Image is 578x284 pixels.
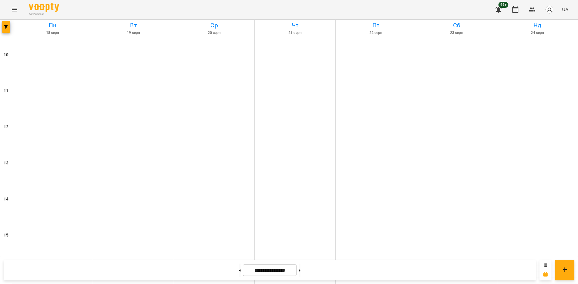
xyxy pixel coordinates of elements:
[499,2,508,8] span: 99+
[4,52,8,58] h6: 10
[498,30,577,36] h6: 24 серп
[29,12,59,16] span: For Business
[4,196,8,203] h6: 14
[337,30,415,36] h6: 22 серп
[13,30,92,36] h6: 18 серп
[562,6,568,13] span: UA
[175,30,253,36] h6: 20 серп
[498,21,577,30] h6: Нд
[94,21,172,30] h6: Вт
[4,160,8,166] h6: 13
[13,21,92,30] h6: Пн
[256,21,334,30] h6: Чт
[417,30,496,36] h6: 23 серп
[256,30,334,36] h6: 21 серп
[29,3,59,12] img: Voopty Logo
[4,124,8,130] h6: 12
[4,88,8,94] h6: 11
[4,232,8,239] h6: 15
[337,21,415,30] h6: Пт
[94,30,172,36] h6: 19 серп
[175,21,253,30] h6: Ср
[560,4,571,15] button: UA
[7,2,22,17] button: Menu
[545,5,554,14] img: avatar_s.png
[417,21,496,30] h6: Сб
